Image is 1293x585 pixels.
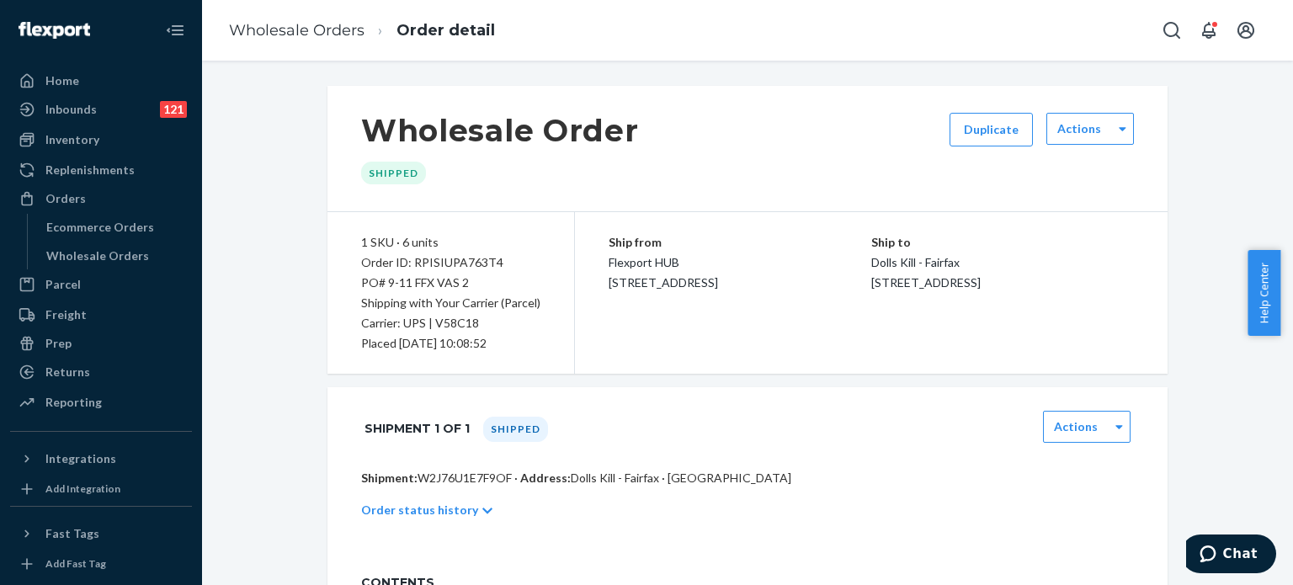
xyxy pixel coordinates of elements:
[361,470,1134,487] p: W2J76U1E7F9OF · Dolls Kill - Fairfax · [GEOGRAPHIC_DATA]
[10,126,192,153] a: Inventory
[10,479,192,499] a: Add Integration
[396,21,495,40] a: Order detail
[160,101,187,118] div: 121
[361,293,540,313] p: Shipping with Your Carrier (Parcel)
[229,21,364,40] a: Wholesale Orders
[10,96,192,123] a: Inbounds121
[364,411,470,446] h1: Shipment 1 of 1
[361,313,540,333] p: Carrier: UPS | V58C18
[361,273,540,293] div: PO# 9-11 FFX VAS 2
[361,113,639,148] h1: Wholesale Order
[45,131,99,148] div: Inventory
[45,162,135,178] div: Replenishments
[871,232,1134,253] p: Ship to
[45,394,102,411] div: Reporting
[45,450,116,467] div: Integrations
[871,255,981,290] span: Dolls Kill - Fairfax [STREET_ADDRESS]
[38,214,193,241] a: Ecommerce Orders
[46,219,154,236] div: Ecommerce Orders
[1248,250,1280,336] button: Help Center
[950,113,1033,146] button: Duplicate
[1186,534,1276,577] iframe: Opens a widget where you can chat to one of our agents
[45,525,99,542] div: Fast Tags
[10,157,192,183] a: Replenishments
[361,333,540,354] div: Placed [DATE] 10:08:52
[10,359,192,386] a: Returns
[45,72,79,89] div: Home
[10,389,192,416] a: Reporting
[45,481,120,496] div: Add Integration
[361,162,426,184] div: Shipped
[46,247,149,264] div: Wholesale Orders
[361,253,540,273] div: Order ID: RPISIUPA763T4
[1192,13,1226,47] button: Open notifications
[1057,120,1101,137] label: Actions
[215,6,508,56] ol: breadcrumbs
[1229,13,1263,47] button: Open account menu
[10,271,192,298] a: Parcel
[10,554,192,574] a: Add Fast Tag
[158,13,192,47] button: Close Navigation
[10,445,192,472] button: Integrations
[45,335,72,352] div: Prep
[609,232,871,253] p: Ship from
[520,471,571,485] span: Address:
[10,330,192,357] a: Prep
[609,255,718,290] span: Flexport HUB [STREET_ADDRESS]
[19,22,90,39] img: Flexport logo
[1155,13,1189,47] button: Open Search Box
[361,502,478,519] p: Order status history
[361,471,418,485] span: Shipment:
[45,556,106,571] div: Add Fast Tag
[10,301,192,328] a: Freight
[45,190,86,207] div: Orders
[483,417,548,442] div: Shipped
[45,101,97,118] div: Inbounds
[45,276,81,293] div: Parcel
[45,364,90,380] div: Returns
[361,232,540,253] div: 1 SKU · 6 units
[1054,418,1098,435] label: Actions
[45,306,87,323] div: Freight
[10,520,192,547] button: Fast Tags
[38,242,193,269] a: Wholesale Orders
[10,67,192,94] a: Home
[10,185,192,212] a: Orders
